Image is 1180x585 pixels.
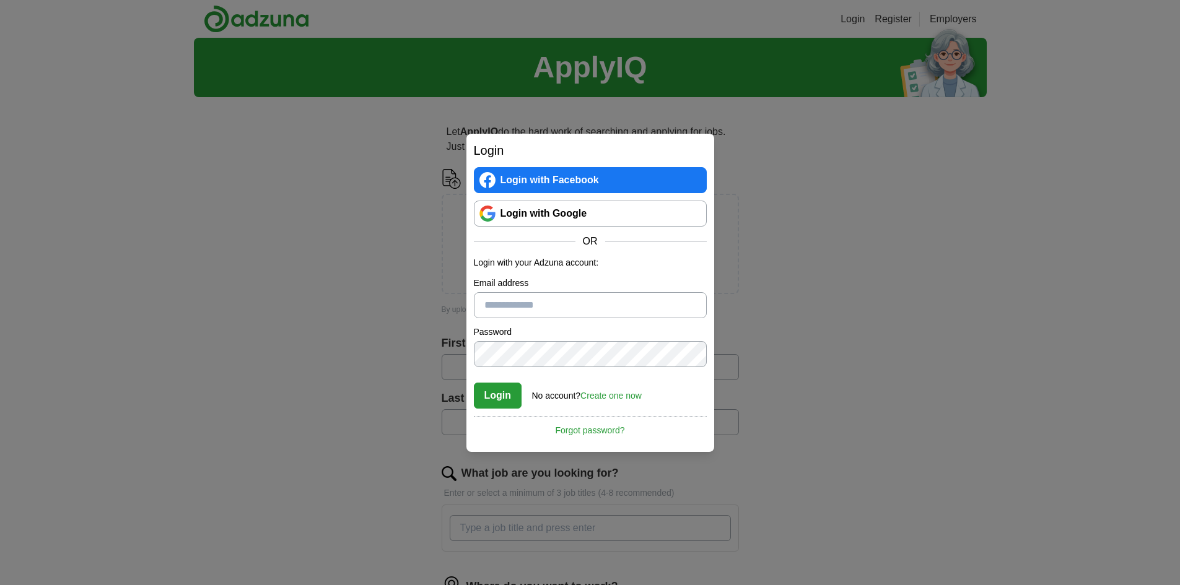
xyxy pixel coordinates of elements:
[580,391,642,401] a: Create one now
[474,416,707,437] a: Forgot password?
[474,167,707,193] a: Login with Facebook
[532,382,642,402] div: No account?
[474,277,707,290] label: Email address
[474,383,522,409] button: Login
[474,256,707,269] p: Login with your Adzuna account:
[474,201,707,227] a: Login with Google
[474,141,707,160] h2: Login
[474,326,707,339] label: Password
[575,234,605,249] span: OR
